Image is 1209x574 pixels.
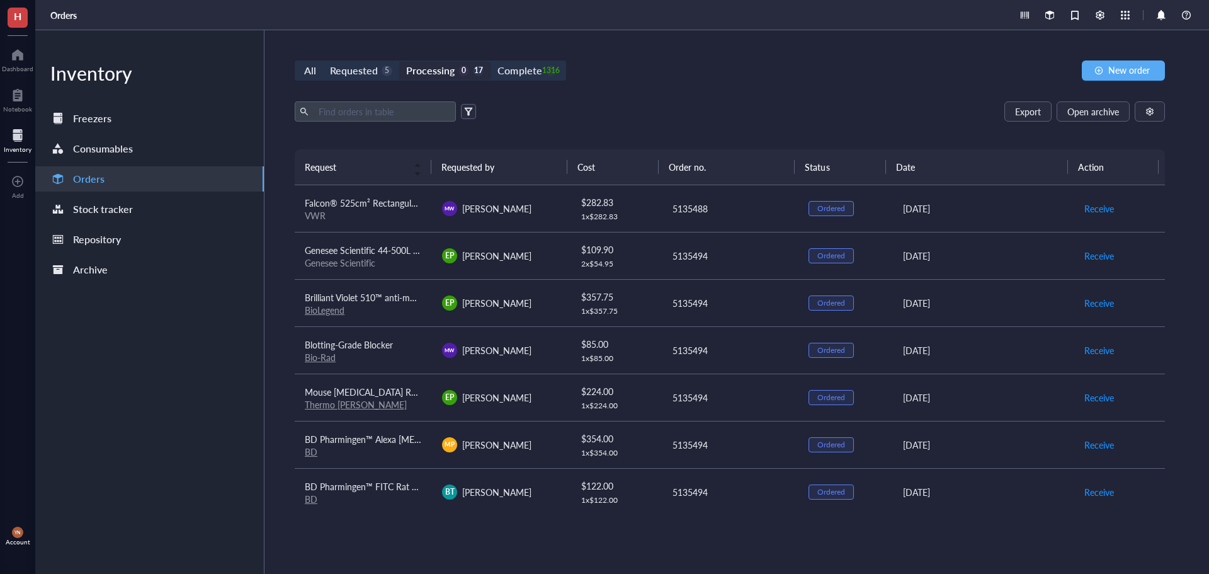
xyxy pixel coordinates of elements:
div: 1 x $ 357.75 [581,306,652,316]
div: $ 282.83 [581,195,652,209]
a: Dashboard [2,45,33,72]
div: 5135494 [673,391,788,405]
div: $ 354.00 [581,432,652,445]
a: Thermo [PERSON_NAME] [305,398,407,411]
a: BD [305,493,317,505]
span: [PERSON_NAME] [462,486,531,498]
div: segmented control [295,60,566,81]
span: [PERSON_NAME] [462,297,531,309]
div: 1 x $ 282.83 [581,212,652,222]
div: 1 x $ 122.00 [581,495,652,505]
div: [DATE] [903,202,1064,215]
div: Inventory [35,60,264,86]
a: Inventory [4,125,31,153]
button: Export [1004,101,1052,122]
div: 5 [382,66,392,76]
div: 1 x $ 354.00 [581,448,652,458]
div: VWR [305,210,422,221]
td: 5135488 [661,185,798,232]
span: Export [1015,106,1041,117]
div: Add [12,192,24,199]
span: BD Pharmingen™ Alexa [MEDICAL_DATA]® 647 Mouse Anti-Nur77 [305,433,569,445]
span: Receive [1084,296,1114,310]
a: BD [305,445,317,458]
a: Orders [50,9,79,21]
a: Bio-Rad [305,351,336,364]
div: 1 x $ 224.00 [581,401,652,411]
span: [PERSON_NAME] [462,391,531,404]
div: [DATE] [903,249,1064,263]
span: Blotting-Grade Blocker [305,338,393,351]
span: MW [445,347,455,354]
span: MW [445,205,455,212]
a: Archive [35,257,264,282]
div: Genesee Scientific [305,257,422,268]
div: 5135494 [673,485,788,499]
div: Processing [406,62,455,79]
div: 5135494 [673,343,788,357]
span: Falcon® 525cm² Rectangular Straight Neck Cell Culture Multi-Flask, 3-layer with Vented Cap [305,197,664,209]
th: Requested by [431,149,568,185]
span: New order [1108,65,1150,75]
span: Genesee Scientific 44-500L Genesee Scientific Nitrile Gloves, L, [PERSON_NAME], PF, 3 mil, 10 Box... [305,244,775,256]
div: Notebook [3,105,32,113]
span: Request [305,160,406,174]
a: BioLegend [305,304,344,316]
td: 5135494 [661,374,798,421]
input: Find orders in table [314,102,451,121]
span: YN [14,530,21,536]
div: [DATE] [903,485,1064,499]
span: Receive [1084,485,1114,499]
div: Ordered [817,298,845,308]
div: 5135494 [673,296,788,310]
span: Receive [1084,249,1114,263]
span: EP [445,392,454,403]
a: Repository [35,227,264,252]
div: 2 x $ 54.95 [581,259,652,269]
div: [DATE] [903,296,1064,310]
div: Repository [73,231,121,248]
div: 17 [473,66,484,76]
th: Status [795,149,885,185]
div: Archive [73,261,108,278]
div: 0 [458,66,469,76]
td: 5135494 [661,326,798,374]
div: $ 85.00 [581,337,652,351]
button: Receive [1084,482,1115,502]
td: 5135494 [661,468,798,515]
span: Open archive [1067,106,1119,117]
div: All [304,62,316,79]
div: Stock tracker [73,200,133,218]
div: $ 122.00 [581,479,652,493]
span: Receive [1084,343,1114,357]
button: Receive [1084,198,1115,219]
span: [PERSON_NAME] [462,202,531,215]
span: BT [445,486,455,498]
div: 5135494 [673,438,788,452]
a: Orders [35,166,264,192]
div: 1 x $ 85.00 [581,353,652,364]
button: New order [1082,60,1165,81]
div: [DATE] [903,391,1064,405]
span: H [14,8,21,24]
th: Action [1068,149,1159,185]
button: Receive [1084,293,1115,313]
div: Ordered [817,393,845,403]
th: Date [886,149,1068,185]
div: 5135488 [673,202,788,215]
div: 5135494 [673,249,788,263]
div: [DATE] [903,343,1064,357]
td: 5135494 [661,279,798,326]
span: [PERSON_NAME] [462,344,531,357]
div: Dashboard [2,65,33,72]
div: Requested [330,62,378,79]
div: Ordered [817,204,845,214]
span: [PERSON_NAME] [462,439,531,451]
div: 1316 [546,66,557,76]
th: Request [295,149,431,185]
a: Consumables [35,136,264,161]
span: MP [445,440,455,449]
button: Receive [1084,387,1115,408]
span: Receive [1084,391,1114,405]
a: Stock tracker [35,197,264,222]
